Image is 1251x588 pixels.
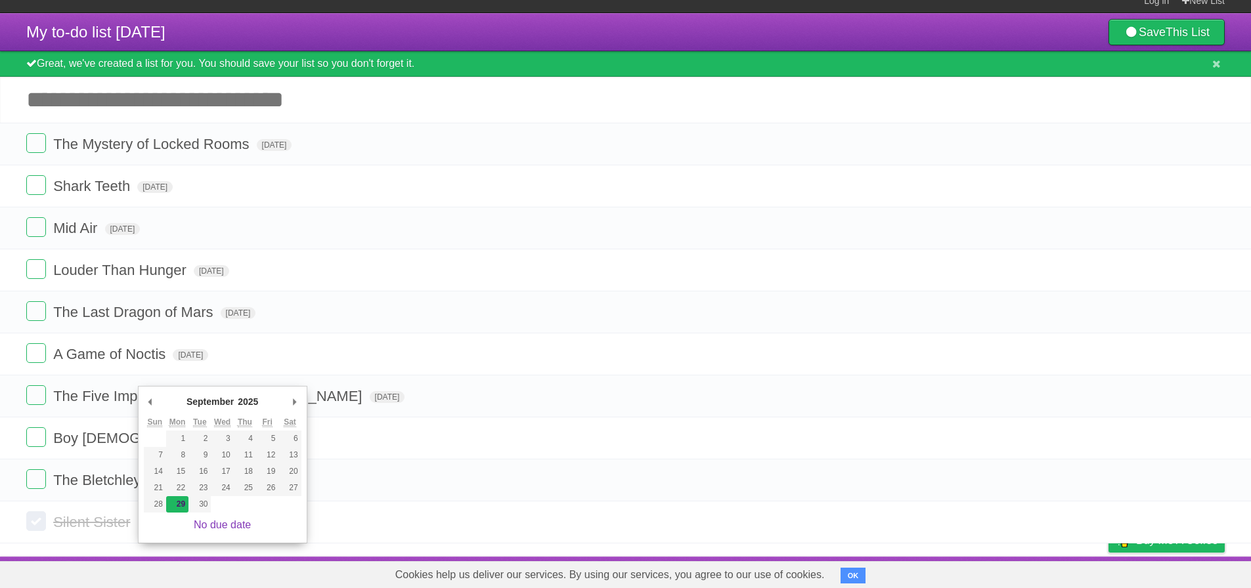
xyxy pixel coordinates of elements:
[53,388,365,404] span: The Five Impossible Tasks of [PERSON_NAME]
[26,427,46,447] label: Done
[53,304,216,320] span: The Last Dragon of Mars
[144,496,166,513] button: 28
[26,511,46,531] label: Done
[238,417,252,427] abbr: Thursday
[1108,19,1225,45] a: SaveThis List
[53,220,100,236] span: Mid Air
[193,417,206,427] abbr: Tuesday
[53,430,259,446] span: Boy [DEMOGRAPHIC_DATA].0
[236,392,260,411] div: 2025
[256,430,278,447] button: 5
[234,463,256,480] button: 18
[26,385,46,405] label: Done
[26,133,46,153] label: Done
[278,463,301,480] button: 20
[166,496,188,513] button: 29
[278,430,301,447] button: 6
[166,480,188,496] button: 22
[234,447,256,463] button: 11
[26,23,165,41] span: My to-do list [DATE]
[166,463,188,480] button: 15
[53,262,190,278] span: Louder Than Hunger
[211,430,233,447] button: 3
[188,447,211,463] button: 9
[256,480,278,496] button: 26
[26,343,46,363] label: Done
[256,463,278,480] button: 19
[1136,529,1218,552] span: Buy me a coffee
[188,496,211,513] button: 30
[194,265,229,277] span: [DATE]
[169,417,186,427] abbr: Monday
[194,519,251,530] a: No due date
[53,472,267,488] span: The Bletchley [PERSON_NAME]
[144,447,166,463] button: 7
[166,447,188,463] button: 8
[841,568,866,583] button: OK
[263,417,273,427] abbr: Friday
[105,223,141,235] span: [DATE]
[173,349,208,361] span: [DATE]
[934,560,961,585] a: About
[53,178,133,194] span: Shark Teeth
[221,307,256,319] span: [DATE]
[1166,26,1210,39] b: This List
[278,447,301,463] button: 13
[185,392,236,411] div: September
[370,391,405,403] span: [DATE]
[278,480,301,496] button: 27
[26,301,46,321] label: Done
[234,480,256,496] button: 25
[188,480,211,496] button: 23
[144,480,166,496] button: 21
[1142,560,1225,585] a: Suggest a feature
[288,392,301,411] button: Next Month
[1047,560,1076,585] a: Terms
[256,447,278,463] button: 12
[147,417,162,427] abbr: Sunday
[26,259,46,279] label: Done
[53,136,252,152] span: The Mystery of Locked Rooms
[166,430,188,447] button: 1
[188,463,211,480] button: 16
[211,480,233,496] button: 24
[257,139,292,151] span: [DATE]
[26,217,46,237] label: Done
[137,181,173,193] span: [DATE]
[26,175,46,195] label: Done
[211,463,233,480] button: 17
[144,392,157,411] button: Previous Month
[977,560,1030,585] a: Developers
[284,417,296,427] abbr: Saturday
[188,430,211,447] button: 2
[214,417,230,427] abbr: Wednesday
[211,447,233,463] button: 10
[53,346,169,362] span: A Game of Noctis
[1091,560,1126,585] a: Privacy
[26,469,46,489] label: Done
[144,463,166,480] button: 14
[382,562,838,588] span: Cookies help us deliver our services. By using our services, you agree to our use of cookies.
[53,514,133,530] span: Silent Sister
[234,430,256,447] button: 4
